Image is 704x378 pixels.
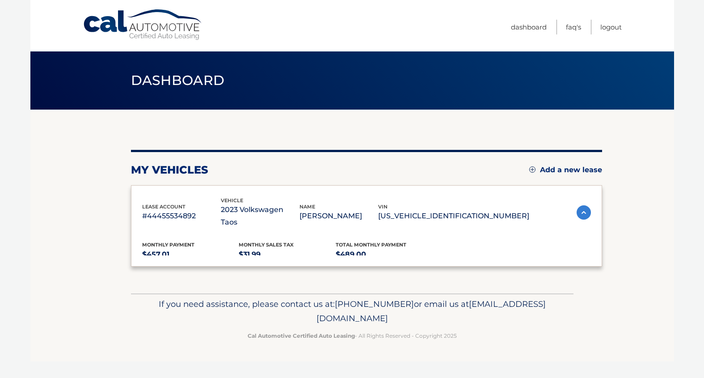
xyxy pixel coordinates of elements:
[248,332,355,339] strong: Cal Automotive Certified Auto Leasing
[239,248,336,261] p: $31.99
[142,242,194,248] span: Monthly Payment
[566,20,581,34] a: FAQ's
[511,20,547,34] a: Dashboard
[221,197,243,204] span: vehicle
[529,166,602,174] a: Add a new lease
[221,204,299,229] p: 2023 Volkswagen Taos
[299,204,315,210] span: name
[142,210,221,222] p: #44455534892
[83,9,203,41] a: Cal Automotive
[142,248,239,261] p: $457.01
[577,205,591,220] img: accordion-active.svg
[142,204,185,210] span: lease account
[336,242,406,248] span: Total Monthly Payment
[131,72,225,89] span: Dashboard
[335,299,414,309] span: [PHONE_NUMBER]
[378,210,529,222] p: [US_VEHICLE_IDENTIFICATION_NUMBER]
[137,297,568,326] p: If you need assistance, please contact us at: or email us at
[336,248,433,261] p: $489.00
[600,20,622,34] a: Logout
[378,204,388,210] span: vin
[529,166,535,173] img: add.svg
[299,210,378,222] p: [PERSON_NAME]
[239,242,294,248] span: Monthly sales Tax
[131,163,208,177] h2: my vehicles
[137,331,568,340] p: - All Rights Reserved - Copyright 2025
